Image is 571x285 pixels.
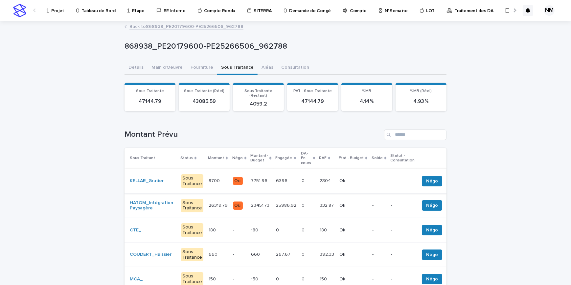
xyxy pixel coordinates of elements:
[233,177,243,185] div: Oui
[125,61,148,75] button: Details
[302,275,306,282] p: 0
[391,276,414,282] p: -
[183,98,226,105] p: 43085.59
[302,226,306,233] p: 0
[233,276,246,282] p: -
[372,252,386,257] p: -
[339,202,347,208] p: Ok
[302,177,306,184] p: 0
[426,227,438,233] span: Négo
[391,178,414,184] p: -
[410,89,432,93] span: %MB (Réel)
[362,89,372,93] span: %MB
[130,154,155,162] p: Sous Traitant
[391,227,414,233] p: -
[209,202,229,208] p: 26319.79
[276,250,292,257] p: 267.67
[390,152,415,164] p: Statut - Consultation
[125,242,453,267] tr: COUDERT_Huissier Sous Traitance660660 -660660 267.67267.67 00 392.33392.33 OkOk --Négo
[276,226,281,233] p: 0
[339,250,347,257] p: Ok
[232,154,243,162] p: Négo
[422,274,442,284] button: Négo
[180,154,193,162] p: Status
[181,223,203,237] div: Sous Traitance
[237,101,280,107] p: 4059.2
[251,275,260,282] p: 150
[320,177,332,184] p: 2304
[422,176,442,186] button: Négo
[209,226,217,233] p: 180
[187,61,217,75] button: Fourniture
[301,150,311,167] p: DA-En cours
[209,250,219,257] p: 660
[277,61,313,75] button: Consultation
[276,275,281,282] p: 0
[320,226,328,233] p: 180
[276,177,289,184] p: 6396
[345,98,388,105] p: 4.14 %
[372,154,383,162] p: Solde
[251,250,261,257] p: 660
[130,200,176,211] a: HATOM_Intégration Paysagère
[136,89,164,93] span: Sous Traitante
[372,276,386,282] p: -
[233,227,246,233] p: -
[184,89,224,93] span: Sous Traitante (Réel)
[181,199,203,213] div: Sous Traitance
[208,154,224,162] p: Montant
[293,89,332,93] span: PAT - Sous Traitante
[319,154,327,162] p: RAE
[217,61,258,75] button: Sous Traitance
[426,202,438,209] span: Négo
[233,252,246,257] p: -
[291,98,334,105] p: 47144.79
[302,202,306,208] p: 0
[251,202,271,208] p: 23451.73
[320,202,335,208] p: 332.87
[129,22,243,30] a: Back to868938_PE20179600-PE25266506_962788
[422,200,442,211] button: Négo
[125,42,444,51] p: 868938_PE20179600-PE25266506_962788
[320,250,335,257] p: 392.33
[544,5,555,16] div: NM
[125,130,381,139] h1: Montant Prévu
[391,203,414,208] p: -
[125,193,453,218] tr: HATOM_Intégration Paysagère Sous Traitance26319.7926319.79 Oui23451.7323451.73 25986.9225986.92 0...
[372,178,386,184] p: -
[276,202,298,208] p: 25986.92
[384,130,446,140] input: Search
[128,98,171,105] p: 47144.79
[391,252,414,257] p: -
[339,275,347,282] p: Ok
[251,177,269,184] p: 7751.96
[209,275,217,282] p: 150
[372,203,386,208] p: -
[13,4,26,17] img: stacker-logo-s-only.png
[339,154,364,162] p: Etat - Budget
[426,251,438,258] span: Négo
[422,249,442,260] button: Négo
[148,61,187,75] button: Main d'Oeuvre
[244,89,272,98] span: Sous Traitante (Restant)
[276,154,292,162] p: Engagée
[339,226,347,233] p: Ok
[233,202,243,210] div: Oui
[250,152,268,164] p: Montant-Budget
[426,276,438,282] span: Négo
[258,61,277,75] button: Aléas
[130,252,171,257] a: COUDERT_Huissier
[130,178,164,184] a: KELLAR_Grutier
[209,177,221,184] p: 8700
[339,177,347,184] p: Ok
[251,226,260,233] p: 180
[400,98,443,105] p: 4.93 %
[426,178,438,184] span: Négo
[302,250,306,257] p: 0
[130,227,141,233] a: CTE_
[320,275,328,282] p: 150
[422,225,442,235] button: Négo
[181,248,203,262] div: Sous Traitance
[181,174,203,188] div: Sous Traitance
